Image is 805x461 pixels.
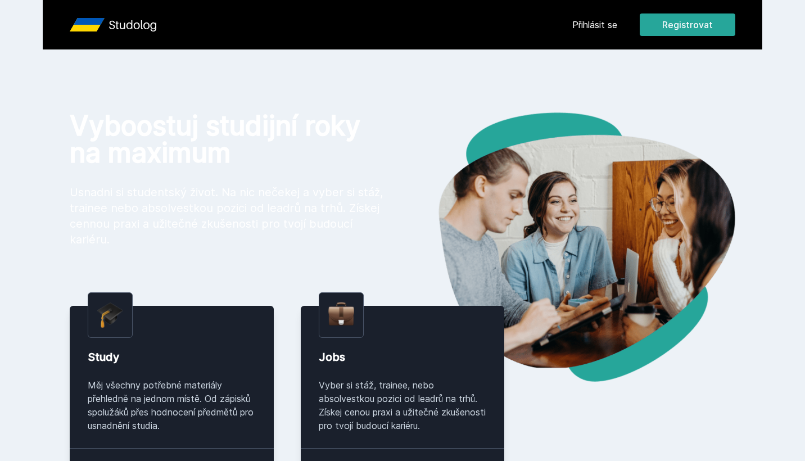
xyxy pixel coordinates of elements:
[402,112,735,382] img: hero.png
[70,112,385,166] h1: Vyboostuj studijní roky na maximum
[640,13,735,36] button: Registrovat
[88,349,256,365] div: Study
[70,184,385,247] p: Usnadni si studentský život. Na nic nečekej a vyber si stáž, trainee nebo absolvestkou pozici od ...
[97,302,123,328] img: graduation-cap.png
[319,378,487,432] div: Vyber si stáž, trainee, nebo absolvestkou pozici od leadrů na trhů. Získej cenou praxi a užitečné...
[88,378,256,432] div: Měj všechny potřebné materiály přehledně na jednom místě. Od zápisků spolužáků přes hodnocení pře...
[328,300,354,328] img: briefcase.png
[572,18,617,31] a: Přihlásit se
[319,349,487,365] div: Jobs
